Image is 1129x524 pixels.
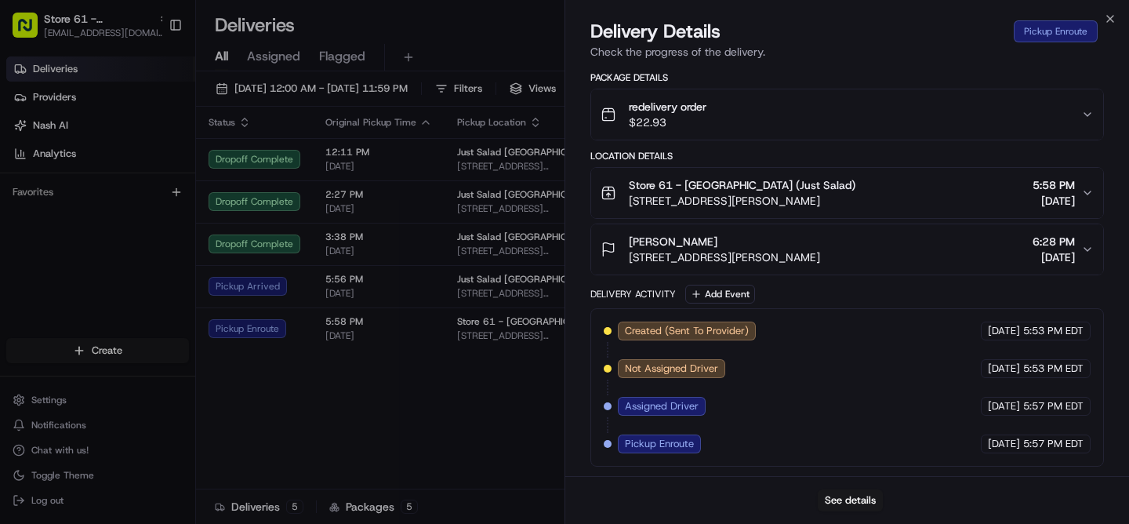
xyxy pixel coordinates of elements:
span: [DATE] [988,324,1020,338]
span: 5:58 PM [1033,177,1075,193]
span: Assigned Driver [625,399,699,413]
span: 6:28 PM [1033,234,1075,249]
span: [DATE] [988,399,1020,413]
button: Add Event [685,285,755,304]
p: Welcome 👋 [16,63,285,88]
button: redelivery order$22.93 [591,89,1103,140]
span: Delivery Details [590,19,721,44]
span: Pickup Enroute [625,437,694,451]
span: Not Assigned Driver [625,362,718,376]
input: Clear [41,101,259,118]
span: 5:53 PM EDT [1023,362,1084,376]
span: 5:57 PM EDT [1023,399,1084,413]
p: Check the progress of the delivery. [590,44,1104,60]
span: [PERSON_NAME] [629,234,717,249]
span: [DATE] [988,362,1020,376]
div: 📗 [16,229,28,242]
span: Store 61 - [GEOGRAPHIC_DATA] (Just Salad) [629,177,855,193]
img: 1736555255976-a54dd68f-1ca7-489b-9aae-adbdc363a1c4 [16,150,44,178]
img: Nash [16,16,47,47]
button: Start new chat [267,155,285,173]
span: [DATE] [988,437,1020,451]
a: Powered byPylon [111,265,190,278]
span: API Documentation [148,227,252,243]
div: 💻 [133,229,145,242]
a: 💻API Documentation [126,221,258,249]
span: [DATE] [1033,249,1075,265]
div: Package Details [590,71,1104,84]
button: Store 61 - [GEOGRAPHIC_DATA] (Just Salad)[STREET_ADDRESS][PERSON_NAME]5:58 PM[DATE] [591,168,1103,218]
div: Start new chat [53,150,257,166]
span: 5:57 PM EDT [1023,437,1084,451]
div: Delivery Activity [590,288,676,300]
span: [STREET_ADDRESS][PERSON_NAME] [629,249,820,265]
span: $22.93 [629,115,706,130]
div: Location Details [590,150,1104,162]
span: [DATE] [1033,193,1075,209]
button: [PERSON_NAME][STREET_ADDRESS][PERSON_NAME]6:28 PM[DATE] [591,224,1103,275]
span: 5:53 PM EDT [1023,324,1084,338]
div: We're available if you need us! [53,166,198,178]
span: Knowledge Base [31,227,120,243]
span: Pylon [156,266,190,278]
span: [STREET_ADDRESS][PERSON_NAME] [629,193,855,209]
a: 📗Knowledge Base [9,221,126,249]
span: redelivery order [629,99,706,115]
button: See details [818,489,883,511]
span: Created (Sent To Provider) [625,324,749,338]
